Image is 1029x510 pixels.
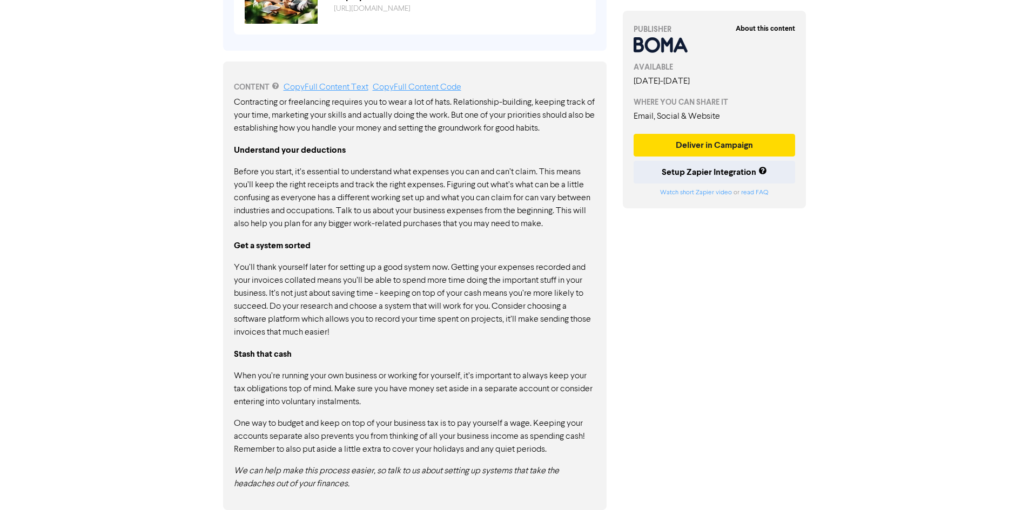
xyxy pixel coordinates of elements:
strong: Get a system sorted [234,240,311,251]
div: or [634,188,796,198]
a: Watch short Zapier video [660,189,732,196]
p: Contracting or freelancing requires you to wear a lot of hats. Relationship-building, keeping tra... [234,96,596,135]
a: Copy Full Content Code [373,83,461,92]
div: [DATE] - [DATE] [634,75,796,88]
strong: Stash that cash [234,349,292,359]
p: Before you start, it’s essential to understand what expenses you can and can’t claim. This means ... [234,166,596,230]
p: When you’re running your own business or working for yourself, it’s important to always keep your... [234,370,596,409]
a: [URL][DOMAIN_NAME] [334,5,411,12]
p: One way to budget and keep on top of your business tax is to pay yourself a wage. Keeping your ac... [234,417,596,456]
iframe: Chat Widget [975,458,1029,510]
a: read FAQ [741,189,768,196]
div: WHERE YOU CAN SHARE IT [634,97,796,108]
div: AVAILABLE [634,62,796,73]
div: PUBLISHER [634,24,796,35]
button: Setup Zapier Integration [634,161,796,183]
div: https://public2.bomamarketing.com/cp/2EPhGVXftiosyK6k6ES8W2?sa=VMgytnF0 [326,3,593,15]
p: You’ll thank yourself later for setting up a good system now. Getting your expenses recorded and ... [234,261,596,339]
a: Copy Full Content Text [284,83,368,92]
button: Deliver in Campaign [634,134,796,157]
div: CONTENT [234,81,596,94]
strong: Understand your deductions [234,145,346,155]
em: We can help make this process easier, so talk to us about setting up systems that take the headac... [234,467,559,488]
strong: About this content [736,24,795,33]
div: Email, Social & Website [634,110,796,123]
